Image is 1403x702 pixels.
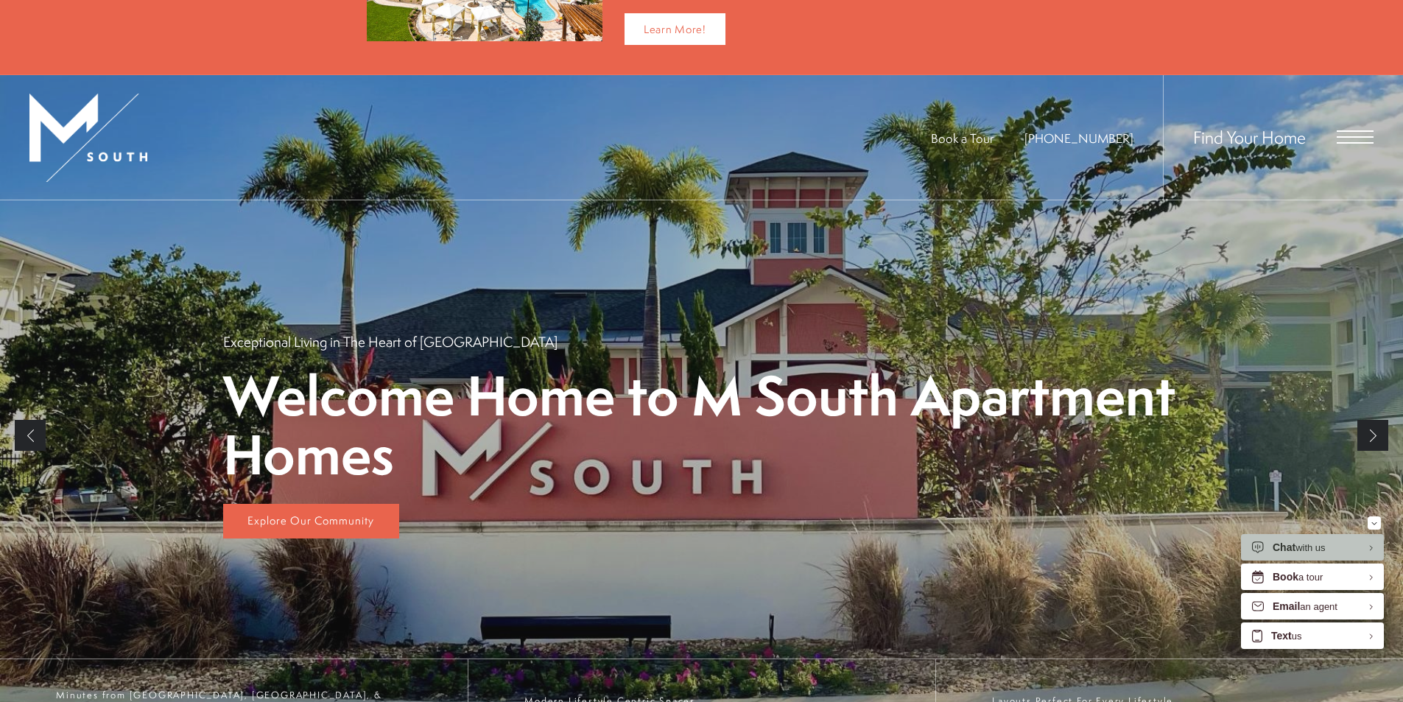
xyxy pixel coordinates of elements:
[223,332,558,351] p: Exceptional Living in The Heart of [GEOGRAPHIC_DATA]
[1357,420,1388,451] a: Next
[1024,130,1133,147] a: Call Us at 813-570-8014
[625,13,725,45] a: Learn More!
[223,504,399,539] a: Explore Our Community
[223,366,1181,482] p: Welcome Home to M South Apartment Homes
[1193,125,1306,149] a: Find Your Home
[29,94,147,182] img: MSouth
[1337,130,1374,144] button: Open Menu
[931,130,994,147] a: Book a Tour
[15,420,46,451] a: Previous
[1024,130,1133,147] span: [PHONE_NUMBER]
[247,513,374,528] span: Explore Our Community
